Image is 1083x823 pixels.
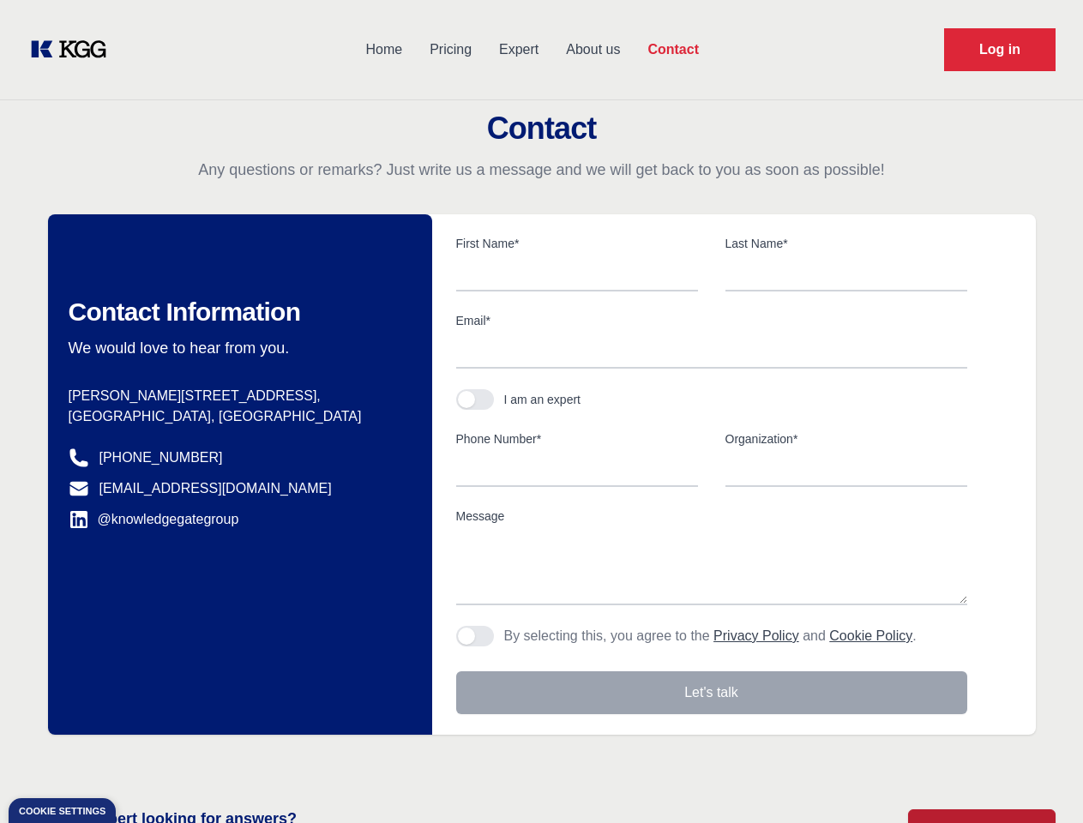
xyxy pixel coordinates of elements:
h2: Contact Information [69,297,405,327]
a: Request Demo [944,28,1056,71]
p: Any questions or remarks? Just write us a message and we will get back to you as soon as possible! [21,159,1062,180]
p: We would love to hear from you. [69,338,405,358]
p: By selecting this, you agree to the and . [504,626,917,646]
a: About us [552,27,634,72]
a: @knowledgegategroup [69,509,239,530]
div: I am an expert [504,391,581,408]
button: Let's talk [456,671,967,714]
a: [EMAIL_ADDRESS][DOMAIN_NAME] [99,478,332,499]
div: Cookie settings [19,807,105,816]
p: [GEOGRAPHIC_DATA], [GEOGRAPHIC_DATA] [69,406,405,427]
p: [PERSON_NAME][STREET_ADDRESS], [69,386,405,406]
h2: Contact [21,111,1062,146]
a: Contact [634,27,713,72]
a: Pricing [416,27,485,72]
label: Organization* [725,430,967,448]
a: Home [352,27,416,72]
a: [PHONE_NUMBER] [99,448,223,468]
label: First Name* [456,235,698,252]
label: Email* [456,312,967,329]
label: Last Name* [725,235,967,252]
a: Cookie Policy [829,628,912,643]
a: Privacy Policy [713,628,799,643]
label: Message [456,508,967,525]
label: Phone Number* [456,430,698,448]
iframe: Chat Widget [997,741,1083,823]
a: KOL Knowledge Platform: Talk to Key External Experts (KEE) [27,36,120,63]
a: Expert [485,27,552,72]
